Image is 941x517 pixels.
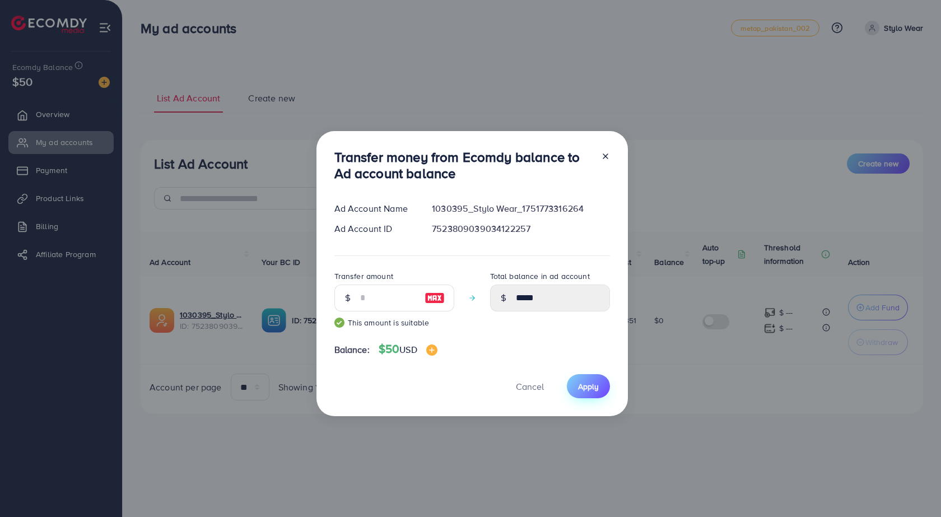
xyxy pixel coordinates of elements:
img: guide [334,318,344,328]
button: Apply [567,374,610,398]
img: image [425,291,445,305]
small: This amount is suitable [334,317,454,328]
div: 7523809039034122257 [423,222,618,235]
span: Cancel [516,380,544,393]
div: Ad Account Name [325,202,423,215]
h4: $50 [379,342,437,356]
div: Ad Account ID [325,222,423,235]
span: USD [399,343,417,356]
img: image [426,344,437,356]
span: Balance: [334,343,370,356]
span: Apply [578,381,599,392]
h3: Transfer money from Ecomdy balance to Ad account balance [334,149,592,181]
label: Transfer amount [334,271,393,282]
iframe: Chat [893,467,933,509]
div: 1030395_Stylo Wear_1751773316264 [423,202,618,215]
label: Total balance in ad account [490,271,590,282]
button: Cancel [502,374,558,398]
